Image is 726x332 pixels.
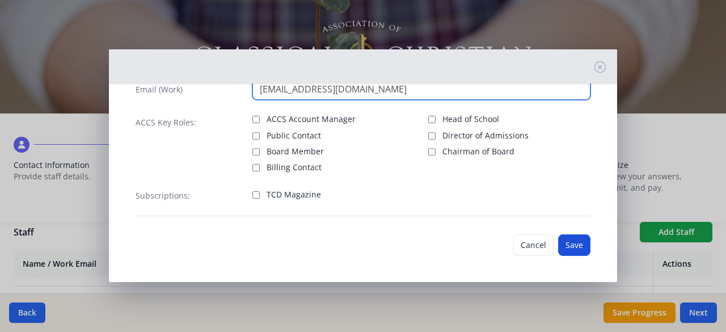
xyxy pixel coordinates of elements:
[136,84,183,95] label: Email (Work)
[513,234,554,256] button: Cancel
[442,130,529,141] span: Director of Admissions
[428,132,436,140] input: Director of Admissions
[252,148,260,156] input: Board Member
[252,191,260,199] input: TCD Magazine
[267,162,322,173] span: Billing Contact
[428,148,436,156] input: Chairman of Board
[252,164,260,171] input: Billing Contact
[252,132,260,140] input: Public Contact
[267,130,321,141] span: Public Contact
[267,146,324,157] span: Board Member
[558,234,590,256] button: Save
[442,114,499,125] span: Head of School
[136,190,190,201] label: Subscriptions:
[428,116,436,123] input: Head of School
[252,78,591,100] input: contact@site.com
[136,117,196,128] label: ACCS Key Roles:
[442,146,514,157] span: Chairman of Board
[252,116,260,123] input: ACCS Account Manager
[267,189,321,200] span: TCD Magazine
[267,114,356,125] span: ACCS Account Manager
